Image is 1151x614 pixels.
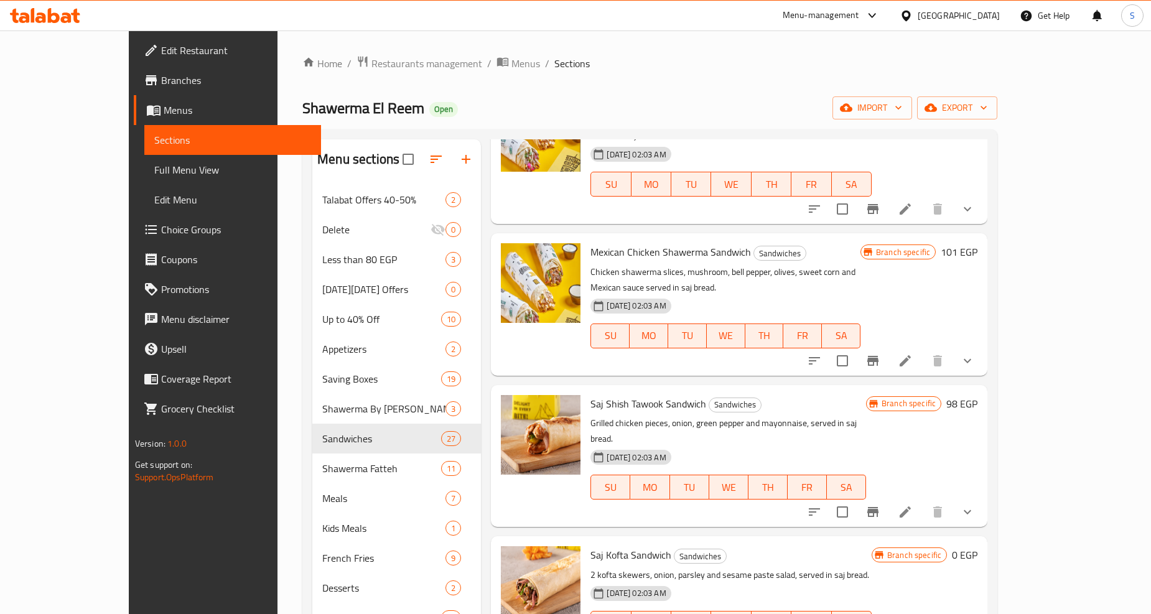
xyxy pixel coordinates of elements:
div: items [445,252,461,267]
span: Menus [511,56,540,71]
span: [DATE] 02:03 AM [602,587,671,599]
span: Mexican Chicken Shawerma Sandwich [590,243,751,261]
div: items [445,521,461,536]
a: Menu disclaimer [134,304,321,334]
span: TU [673,327,702,345]
span: FR [793,478,822,496]
span: SU [596,175,626,193]
span: Restaurants management [371,56,482,71]
span: Choice Groups [161,222,311,237]
button: MO [630,475,669,500]
button: show more [953,497,982,527]
a: Support.OpsPlatform [135,469,214,485]
span: WE [714,478,743,496]
button: Branch-specific-item [858,346,888,376]
button: FR [788,475,827,500]
span: Menus [164,103,311,118]
button: MO [631,172,671,197]
span: Saj Kofta Sandwich [590,546,671,564]
span: Sandwiches [754,246,806,261]
button: WE [707,323,745,348]
span: Sections [554,56,590,71]
span: [DATE] 02:03 AM [602,452,671,463]
div: Up to 40% Off [322,312,441,327]
span: SU [596,478,625,496]
span: 1.0.0 [167,435,187,452]
button: FR [791,172,831,197]
h6: 101 EGP [941,243,977,261]
span: Shawerma Fatteh [322,461,441,476]
span: SA [832,478,861,496]
span: Sections [154,133,311,147]
a: Menus [496,55,540,72]
span: SU [596,327,625,345]
span: Less than 80 EGP [322,252,445,267]
a: Sections [144,125,321,155]
a: Menus [134,95,321,125]
div: French Fries [322,551,445,565]
span: Upsell [161,342,311,356]
li: / [347,56,352,71]
svg: Inactive section [431,222,445,237]
div: Talabat Offers 40-50% [322,192,445,207]
div: items [441,461,461,476]
span: Sandwiches [674,549,726,564]
p: Grilled chicken pieces, onion, green pepper and mayonnaise, served in saj bread. [590,416,866,447]
button: sort-choices [799,497,829,527]
a: Home [302,56,342,71]
span: SA [827,327,855,345]
span: 10 [442,314,460,325]
p: Chicken shawerma slices, mushroom, bell pepper, olives, sweet corn and Mexican sauce served in sa... [590,264,860,295]
a: Promotions [134,274,321,304]
button: MO [630,323,668,348]
button: sort-choices [799,346,829,376]
span: Select all sections [395,146,421,172]
div: Sandwiches27 [312,424,481,454]
span: Delete [322,222,431,237]
div: Kids Meals [322,521,445,536]
span: Get support on: [135,457,192,473]
button: Add section [451,144,481,174]
span: SA [837,175,867,193]
div: Kids Meals1 [312,513,481,543]
span: S [1130,9,1135,22]
div: Shawerma By [PERSON_NAME]3 [312,394,481,424]
div: Sandwiches [322,431,441,446]
button: export [917,96,997,119]
button: TH [752,172,791,197]
span: Saving Boxes [322,371,441,386]
div: items [445,342,461,356]
div: Meals7 [312,483,481,513]
div: Less than 80 EGP3 [312,244,481,274]
img: Saj Shish Tawook Sandwich [501,395,580,475]
span: 19 [442,373,460,385]
a: Coverage Report [134,364,321,394]
button: show more [953,346,982,376]
span: WE [716,175,746,193]
span: 2 [446,343,460,355]
a: Restaurants management [356,55,482,72]
span: Menu disclaimer [161,312,311,327]
span: Branch specific [871,246,935,258]
button: TU [668,323,707,348]
div: Appetizers [322,342,445,356]
button: FR [783,323,822,348]
div: items [445,401,461,416]
div: [GEOGRAPHIC_DATA] [918,9,1000,22]
button: Branch-specific-item [858,194,888,224]
span: [DATE] 02:03 AM [602,149,671,160]
button: SA [822,323,860,348]
div: Delete0 [312,215,481,244]
span: 3 [446,403,460,415]
a: Edit Menu [144,185,321,215]
button: Branch-specific-item [858,497,888,527]
div: Open [429,102,458,117]
div: Menu-management [783,8,859,23]
svg: Show Choices [960,505,975,519]
div: Sandwiches [709,398,762,412]
span: Desserts [322,580,445,595]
